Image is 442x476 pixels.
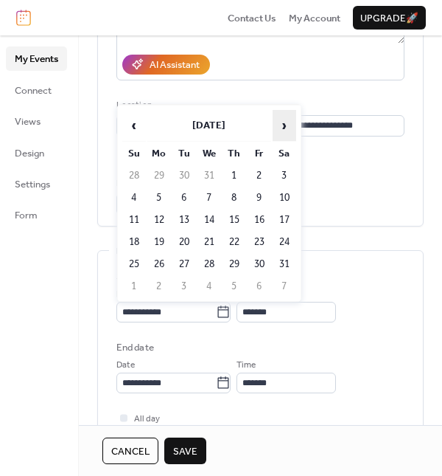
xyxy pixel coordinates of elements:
span: Contact Us [228,11,276,26]
a: Views [6,109,67,133]
span: Date [116,358,135,373]
td: 31 [273,254,296,275]
th: [DATE] [147,110,271,142]
th: We [197,143,221,164]
td: 17 [273,210,296,230]
span: Save [173,444,197,459]
td: 29 [222,254,246,275]
td: 20 [172,232,196,252]
span: Time [236,358,256,373]
td: 16 [248,210,271,230]
td: 31 [197,165,221,186]
td: 26 [147,254,171,275]
td: 2 [248,165,271,186]
td: 28 [197,254,221,275]
th: Th [222,143,246,164]
td: 8 [222,187,246,208]
td: 10 [273,187,296,208]
td: 2 [147,276,171,297]
td: 11 [122,210,146,230]
th: Su [122,143,146,164]
td: 27 [172,254,196,275]
th: Sa [273,143,296,164]
td: 24 [273,232,296,252]
td: 6 [248,276,271,297]
td: 19 [147,232,171,252]
a: Contact Us [228,10,276,25]
td: 9 [248,187,271,208]
button: Save [164,438,206,464]
td: 29 [147,165,171,186]
td: 30 [248,254,271,275]
a: Form [6,203,67,227]
td: 3 [273,165,296,186]
td: 7 [197,187,221,208]
td: 30 [172,165,196,186]
a: Design [6,141,67,165]
td: 14 [197,210,221,230]
td: 6 [172,187,196,208]
div: AI Assistant [150,58,200,72]
span: Design [15,146,44,161]
td: 5 [222,276,246,297]
th: Fr [248,143,271,164]
td: 5 [147,187,171,208]
button: Upgrade🚀 [353,6,426,30]
div: End date [116,340,154,355]
th: Mo [147,143,171,164]
th: Tu [172,143,196,164]
button: AI Assistant [122,55,210,74]
td: 4 [122,187,146,208]
span: Upgrade 🚀 [360,11,418,26]
a: My Account [289,10,340,25]
td: 12 [147,210,171,230]
td: 18 [122,232,146,252]
td: 25 [122,254,146,275]
td: 21 [197,232,221,252]
a: Connect [6,78,67,102]
div: Location [116,98,401,113]
td: 3 [172,276,196,297]
td: 1 [122,276,146,297]
td: 15 [222,210,246,230]
span: My Account [289,11,340,26]
td: 4 [197,276,221,297]
img: logo [16,10,31,26]
a: My Events [6,46,67,70]
span: My Events [15,52,58,66]
span: Views [15,114,41,129]
a: Settings [6,172,67,196]
span: All day [134,412,160,427]
td: 7 [273,276,296,297]
span: ‹ [123,111,145,140]
button: Cancel [102,438,158,464]
span: Form [15,208,38,223]
span: Cancel [111,444,150,459]
td: 13 [172,210,196,230]
span: › [273,111,295,140]
td: 1 [222,165,246,186]
span: Settings [15,177,50,192]
td: 23 [248,232,271,252]
span: Connect [15,83,52,98]
td: 22 [222,232,246,252]
td: 28 [122,165,146,186]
